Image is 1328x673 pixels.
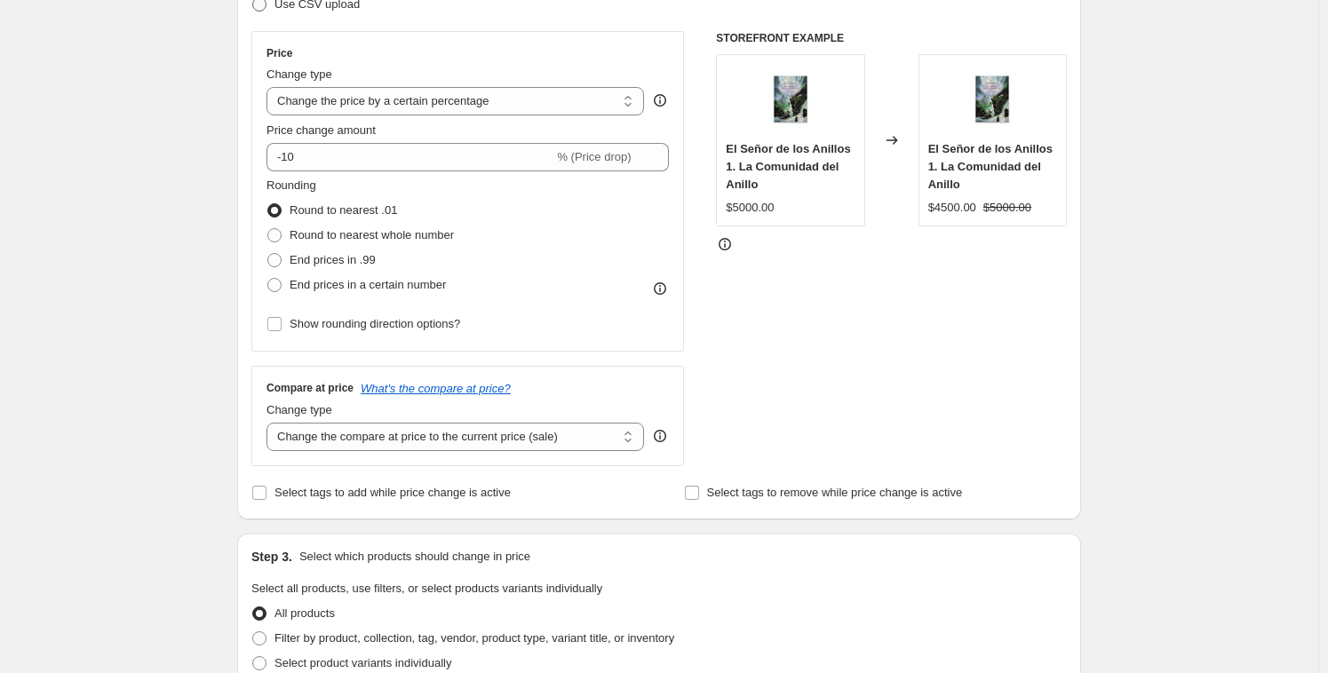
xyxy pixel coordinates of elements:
[266,403,332,416] span: Change type
[557,150,631,163] span: % (Price drop)
[755,64,826,135] img: Libro-2_80x.jpg
[726,199,774,217] div: $5000.00
[266,123,376,137] span: Price change amount
[251,548,292,566] h2: Step 3.
[266,67,332,81] span: Change type
[957,64,1028,135] img: Libro-2_80x.jpg
[726,142,850,191] span: El Señor de los Anillos 1. La Comunidad del Anillo
[290,278,446,291] span: End prices in a certain number
[266,381,354,395] h3: Compare at price
[290,317,460,330] span: Show rounding direction options?
[651,91,669,109] div: help
[251,582,602,595] span: Select all products, use filters, or select products variants individually
[274,631,674,645] span: Filter by product, collection, tag, vendor, product type, variant title, or inventory
[716,31,1067,45] h6: STOREFRONT EXAMPLE
[274,606,335,620] span: All products
[274,486,511,499] span: Select tags to add while price change is active
[266,46,292,60] h3: Price
[266,178,316,192] span: Rounding
[290,253,376,266] span: End prices in .99
[290,228,454,241] span: Round to nearest whole number
[928,199,976,217] div: $4500.00
[266,143,553,171] input: -15
[983,199,1031,217] strike: $5000.00
[274,656,451,669] span: Select product variants individually
[928,142,1053,191] span: El Señor de los Anillos 1. La Comunidad del Anillo
[299,548,530,566] p: Select which products should change in price
[651,427,669,445] div: help
[290,203,397,217] span: Round to nearest .01
[707,486,963,499] span: Select tags to remove while price change is active
[361,382,511,395] button: What's the compare at price?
